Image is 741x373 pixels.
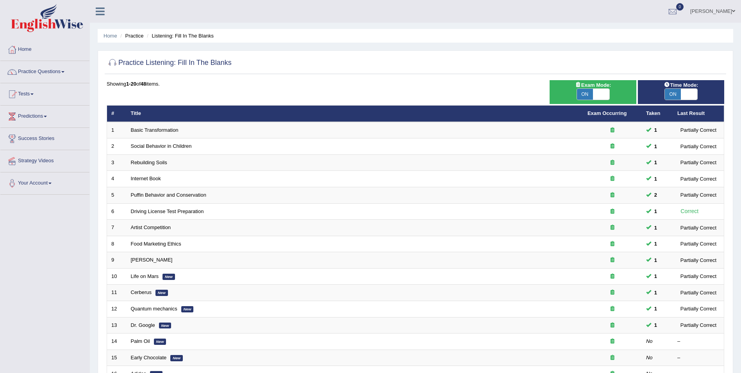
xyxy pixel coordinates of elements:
[651,207,660,215] span: You can still take this question
[676,3,684,11] span: 0
[107,220,127,236] td: 7
[127,106,583,122] th: Title
[107,171,127,187] td: 4
[677,338,720,345] div: –
[587,338,637,345] div: Exam occurring question
[131,257,173,263] a: [PERSON_NAME]
[587,127,637,134] div: Exam occurring question
[677,175,720,183] div: Partially Correct
[0,128,89,147] a: Success Stories
[651,272,660,280] span: You can still take this question
[0,61,89,81] a: Practice Questions
[131,289,152,295] a: Cerberus
[651,305,660,313] span: You can still take this question
[131,176,161,181] a: Internet Book
[677,305,720,313] div: Partially Correct
[0,150,89,170] a: Strategy Videos
[587,289,637,296] div: Exam occurring question
[0,172,89,192] a: Your Account
[131,338,150,344] a: Palm Oil
[646,355,653,360] em: No
[162,274,175,280] em: New
[107,138,127,155] td: 2
[107,187,127,204] td: 5
[131,355,167,360] a: Early Chocolate
[651,224,660,232] span: You can still take this question
[651,240,660,248] span: You can still take this question
[677,289,720,297] div: Partially Correct
[107,285,127,301] td: 11
[107,106,127,122] th: #
[131,160,167,165] a: Rebuilding Soils
[646,338,653,344] em: No
[107,80,724,88] div: Showing of items.
[159,323,171,329] em: New
[587,354,637,362] div: Exam occurring question
[107,301,127,317] td: 12
[131,306,177,312] a: Quantum mechanics
[107,317,127,334] td: 13
[651,142,660,151] span: You can still take this question
[154,339,166,345] em: New
[677,240,720,248] div: Partially Correct
[126,81,136,87] b: 1-20
[0,106,89,125] a: Predictions
[651,158,660,167] span: You can still take this question
[642,106,673,122] th: Taken
[155,290,168,296] em: New
[107,122,127,138] td: 1
[677,354,720,362] div: –
[673,106,724,122] th: Last Result
[587,240,637,248] div: Exam occurring question
[131,127,179,133] a: Basic Transformation
[677,191,720,199] div: Partially Correct
[131,322,155,328] a: Dr. Google
[577,89,593,100] span: ON
[665,89,681,100] span: ON
[107,252,127,269] td: 9
[661,81,701,89] span: Time Mode:
[677,321,720,329] div: Partially Correct
[118,32,143,39] li: Practice
[550,80,636,104] div: Show exams occurring in exams
[587,192,637,199] div: Exam occurring question
[677,126,720,134] div: Partially Correct
[107,268,127,285] td: 10
[0,83,89,103] a: Tests
[131,208,204,214] a: Driving License Test Preparation
[587,273,637,280] div: Exam occurring question
[587,322,637,329] div: Exam occurring question
[587,159,637,167] div: Exam occurring question
[587,175,637,183] div: Exam occurring question
[107,203,127,220] td: 6
[131,241,181,247] a: Food Marketing Ethics
[107,236,127,252] td: 8
[677,207,702,216] div: Correct
[587,305,637,313] div: Exam occurring question
[572,81,614,89] span: Exam Mode:
[587,208,637,215] div: Exam occurring question
[145,32,214,39] li: Listening: Fill In The Blanks
[677,142,720,151] div: Partially Correct
[170,355,183,361] em: New
[677,256,720,264] div: Partially Correct
[677,224,720,232] div: Partially Correct
[107,350,127,366] td: 15
[141,81,146,87] b: 48
[651,289,660,297] span: You can still take this question
[131,273,159,279] a: Life on Mars
[104,33,117,39] a: Home
[587,224,637,231] div: Exam occurring question
[107,57,232,69] h2: Practice Listening: Fill In The Blanks
[587,143,637,150] div: Exam occurring question
[651,256,660,264] span: You can still take this question
[677,272,720,280] div: Partially Correct
[131,143,192,149] a: Social Behavior in Children
[651,321,660,329] span: You can still take this question
[107,154,127,171] td: 3
[587,110,627,116] a: Exam Occurring
[181,306,194,312] em: New
[587,256,637,264] div: Exam occurring question
[651,175,660,183] span: You can still take this question
[131,224,171,230] a: Artist Competition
